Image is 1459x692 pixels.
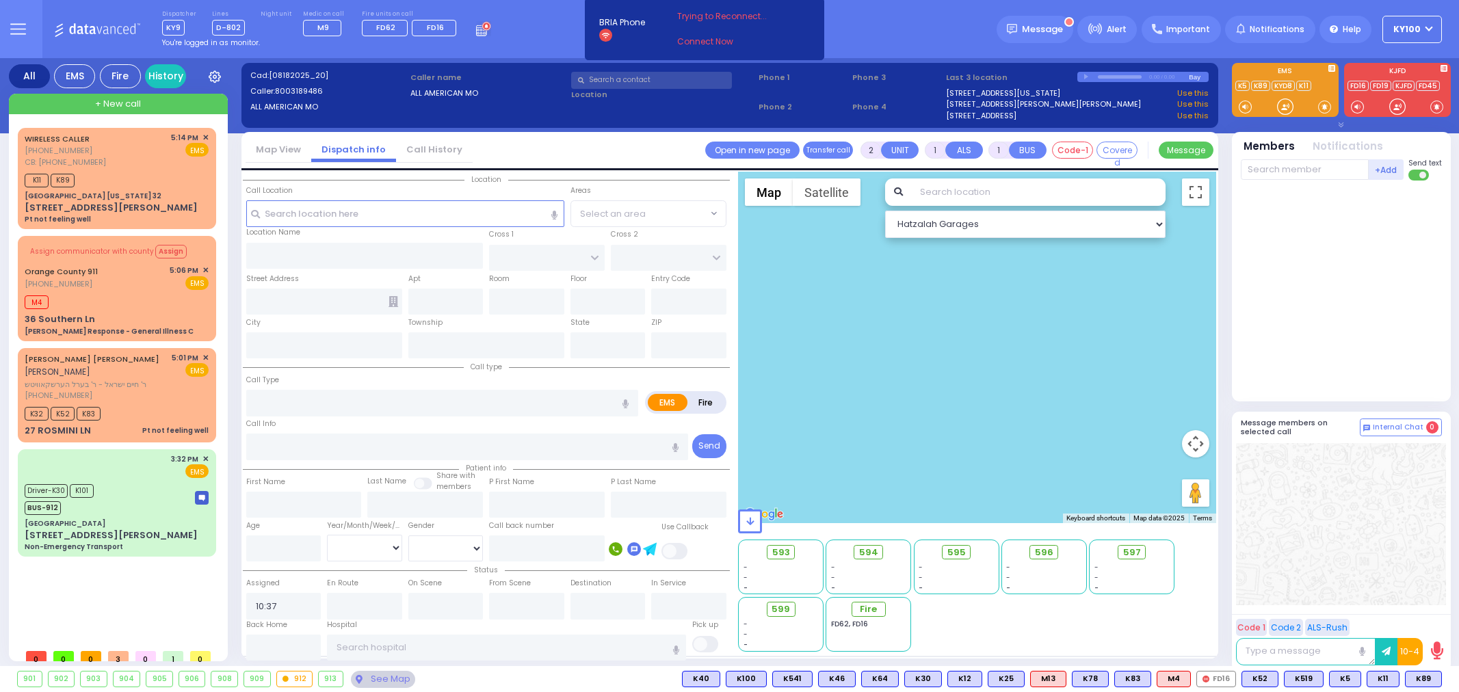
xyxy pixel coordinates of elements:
[311,143,396,156] a: Dispatch info
[185,464,209,478] span: EMS
[1373,423,1423,432] span: Internal Chat
[759,101,847,113] span: Phone 2
[25,366,90,377] span: [PERSON_NAME]
[1313,139,1383,155] button: Notifications
[803,142,853,159] button: Transfer call
[250,70,406,81] label: Cad:
[861,671,899,687] div: BLS
[1305,619,1350,636] button: ALS-Rush
[25,295,49,309] span: M4
[772,546,790,559] span: 593
[1393,23,1421,36] span: Ky100
[1369,159,1404,180] button: +Add
[852,101,941,113] span: Phone 4
[25,354,159,364] a: [PERSON_NAME] [PERSON_NAME]
[1241,671,1278,687] div: K52
[170,265,198,276] span: 5:06 PM
[436,470,475,481] small: Share with
[408,520,434,531] label: Gender
[327,578,358,589] label: En Route
[1272,81,1295,91] a: KYD8
[570,185,591,196] label: Areas
[726,671,767,687] div: K100
[185,276,209,290] span: EMS
[1408,158,1442,168] span: Send text
[682,671,720,687] div: BLS
[114,671,140,687] div: 904
[172,353,198,363] span: 5:01 PM
[25,484,68,498] span: Driver-K30
[489,520,554,531] label: Call back number
[410,88,566,99] label: ALL AMERICAN MO
[1114,671,1151,687] div: BLS
[611,477,656,488] label: P Last Name
[269,70,328,81] span: [08182025_20]
[459,463,513,473] span: Patient info
[246,620,287,630] label: Back Home
[171,133,198,143] span: 5:14 PM
[1182,430,1209,457] button: Map camera controls
[25,312,95,326] div: 36 Southern Ln
[692,620,718,630] label: Pick up
[744,639,748,650] span: -
[772,671,813,687] div: K541
[250,85,406,97] label: Caller:
[49,671,75,687] div: 902
[202,453,209,465] span: ✕
[945,142,983,159] button: ALS
[212,20,245,36] span: D-802
[772,671,813,687] div: BLS
[25,501,61,515] span: BUS-912
[1329,671,1361,687] div: K5
[51,174,75,187] span: K89
[831,562,835,572] span: -
[145,64,186,88] a: History
[95,97,141,111] span: + New call
[351,671,415,688] div: See map
[108,651,129,661] span: 3
[408,274,421,284] label: Apt
[1182,178,1209,206] button: Toggle fullscreen view
[661,522,709,533] label: Use Callback
[100,64,141,88] div: Fire
[246,143,311,156] a: Map View
[911,178,1165,206] input: Search location
[1123,546,1141,559] span: 597
[18,671,42,687] div: 901
[1094,572,1099,583] span: -
[77,407,101,421] span: K83
[1232,68,1339,77] label: EMS
[185,143,209,157] span: EMS
[1177,110,1209,122] a: Use this
[327,520,402,531] div: Year/Month/Week/Day
[946,88,1060,99] a: [STREET_ADDRESS][US_STATE]
[946,72,1077,83] label: Last 3 location
[9,64,50,88] div: All
[1250,23,1304,36] span: Notifications
[745,178,793,206] button: Show street map
[1367,671,1399,687] div: BLS
[1236,619,1267,636] button: Code 1
[1166,23,1210,36] span: Important
[947,546,966,559] span: 595
[246,227,300,238] label: Location Name
[1007,24,1017,34] img: message.svg
[919,572,923,583] span: -
[303,10,346,18] label: Medic on call
[25,174,49,187] span: K11
[436,481,471,492] span: members
[142,425,209,436] div: Pt not feeling well
[1202,676,1209,682] img: red-radio-icon.svg
[1269,619,1303,636] button: Code 2
[1241,418,1360,436] h5: Message members on selected call
[1009,142,1047,159] button: BUS
[1159,142,1213,159] button: Message
[744,629,748,639] span: -
[682,671,720,687] div: K40
[677,10,785,23] span: Trying to Reconnect...
[1235,81,1250,91] a: K5
[772,602,790,616] span: 599
[1022,23,1063,36] span: Message
[25,326,194,336] div: [PERSON_NAME] Response - General Illness C
[1006,572,1010,583] span: -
